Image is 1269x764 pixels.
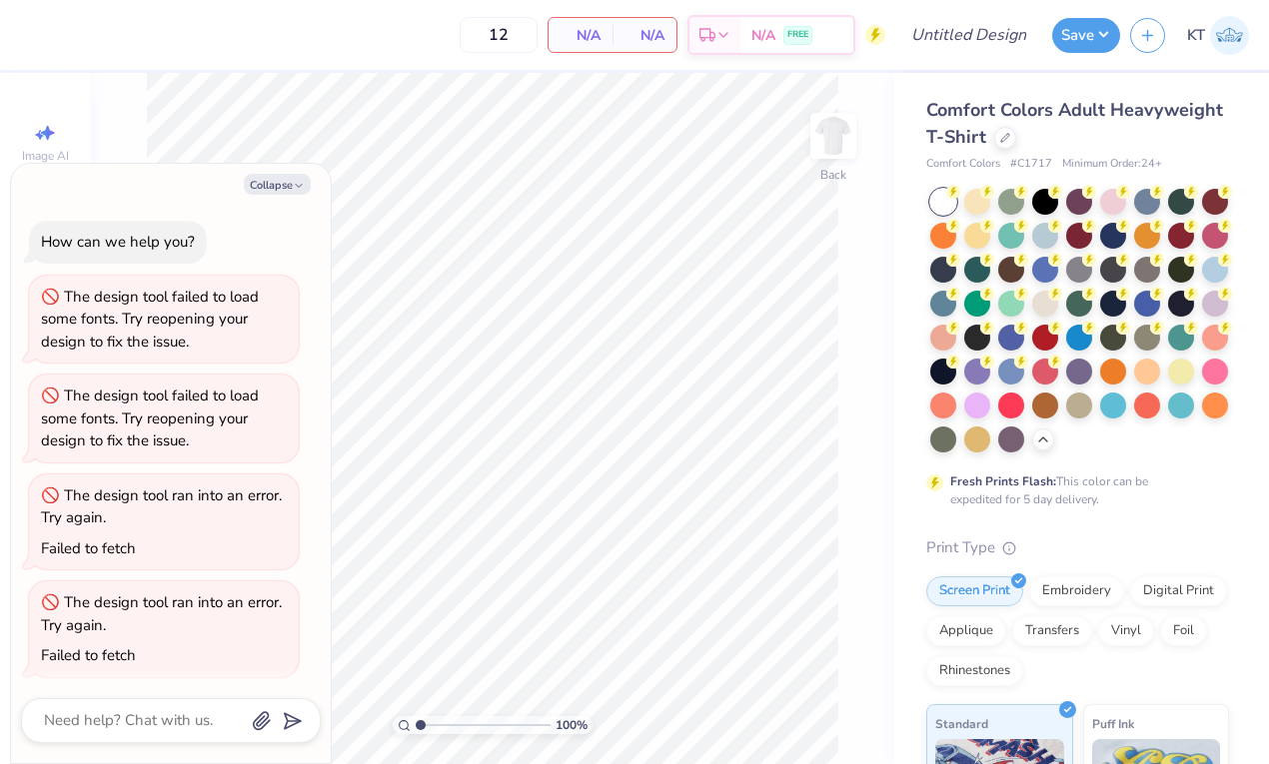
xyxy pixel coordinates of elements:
[41,645,136,665] div: Failed to fetch
[41,592,282,635] div: The design tool ran into an error. Try again.
[1010,156,1052,173] span: # C1717
[1187,24,1205,47] span: KT
[926,576,1023,606] div: Screen Print
[820,166,846,184] div: Back
[926,536,1229,559] div: Print Type
[41,232,195,252] div: How can we help you?
[1092,713,1134,734] span: Puff Ink
[1062,156,1162,173] span: Minimum Order: 24 +
[926,156,1000,173] span: Comfort Colors
[787,28,808,42] span: FREE
[926,656,1023,686] div: Rhinestones
[1130,576,1227,606] div: Digital Print
[926,98,1223,149] span: Comfort Colors Adult Heavyweight T-Shirt
[935,713,988,734] span: Standard
[41,385,259,450] div: The design tool failed to load some fonts. Try reopening your design to fix the issue.
[1012,616,1092,646] div: Transfers
[751,25,775,46] span: N/A
[1160,616,1207,646] div: Foil
[460,17,538,53] input: – –
[556,716,588,734] span: 100 %
[1098,616,1154,646] div: Vinyl
[1052,18,1120,53] button: Save
[926,616,1006,646] div: Applique
[41,287,259,352] div: The design tool failed to load some fonts. Try reopening your design to fix the issue.
[244,174,311,195] button: Collapse
[41,538,136,558] div: Failed to fetch
[561,25,601,46] span: N/A
[625,25,664,46] span: N/A
[1187,16,1249,55] a: KT
[1210,16,1249,55] img: Karen Tian
[895,15,1042,55] input: Untitled Design
[950,472,1196,508] div: This color can be expedited for 5 day delivery.
[950,473,1056,489] strong: Fresh Prints Flash:
[1029,576,1124,606] div: Embroidery
[41,485,282,528] div: The design tool ran into an error. Try again.
[22,148,69,164] span: Image AI
[813,116,853,156] img: Back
